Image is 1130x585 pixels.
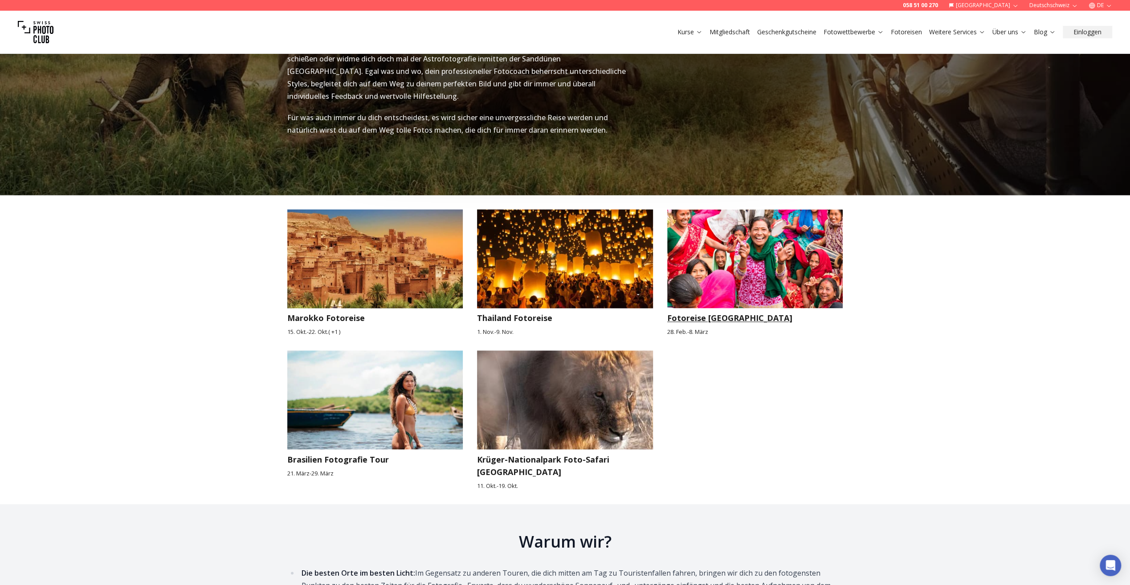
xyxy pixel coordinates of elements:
[667,209,843,336] a: Fotoreise NepalFotoreise [GEOGRAPHIC_DATA]28. Feb.-8. März
[1030,26,1059,38] button: Blog
[287,532,843,550] h2: Warum wir?
[1063,26,1112,38] button: Einloggen
[667,209,843,308] img: Fotoreise Nepal
[278,204,472,313] img: Marokko Fotoreise
[820,26,887,38] button: Fotowettbewerbe
[302,568,415,577] strong: Die besten Orte im besten Licht:
[468,345,661,454] img: Krüger-Nationalpark Foto-Safari Südafrika
[287,15,629,102] p: Wähle eine Fotoreise ganz nach deinem Geschmack. Zum Beispiel wilde Tiere in [GEOGRAPHIC_DATA] od...
[677,28,702,37] a: Kurse
[287,209,463,336] a: Marokko FotoreiseMarokko Fotoreise15. Okt.-22. Okt.( +1 )
[710,28,750,37] a: Mitgliedschaft
[667,312,843,324] h3: Fotoreise [GEOGRAPHIC_DATA]
[674,26,706,38] button: Kurse
[477,312,653,324] h3: Thailand Fotoreise
[287,328,463,336] small: 15. Okt. - 22. Okt. ( + 1 )
[757,28,816,37] a: Geschenkgutscheine
[477,481,653,490] small: 11. Okt. - 19. Okt.
[477,350,653,490] a: Krüger-Nationalpark Foto-Safari SüdafrikaKrüger-Nationalpark Foto-Safari [GEOGRAPHIC_DATA]11. Okt...
[667,328,843,336] small: 28. Feb. - 8. März
[903,2,938,9] a: 058 51 00 270
[992,28,1027,37] a: Über uns
[1100,555,1121,576] div: Open Intercom Messenger
[18,14,53,50] img: Swiss photo club
[468,204,661,313] img: Thailand Fotoreise
[989,26,1030,38] button: Über uns
[287,453,463,465] h3: Brasilien Fotografie Tour
[754,26,820,38] button: Geschenkgutscheine
[287,312,463,324] h3: Marokko Fotoreise
[1034,28,1056,37] a: Blog
[477,328,653,336] small: 1. Nov. - 9. Nov.
[477,453,653,478] h3: Krüger-Nationalpark Foto-Safari [GEOGRAPHIC_DATA]
[824,28,884,37] a: Fotowettbewerbe
[278,345,472,454] img: Brasilien Fotografie Tour
[287,469,463,477] small: 21. März - 29. März
[287,350,463,490] a: Brasilien Fotografie TourBrasilien Fotografie Tour21. März-29. März
[929,28,985,37] a: Weitere Services
[477,209,653,336] a: Thailand FotoreiseThailand Fotoreise1. Nov.-9. Nov.
[887,26,926,38] button: Fotoreisen
[891,28,922,37] a: Fotoreisen
[706,26,754,38] button: Mitgliedschaft
[287,111,629,136] p: Für was auch immer du dich entscheidest, es wird sicher eine unvergessliche Reise werden und natü...
[926,26,989,38] button: Weitere Services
